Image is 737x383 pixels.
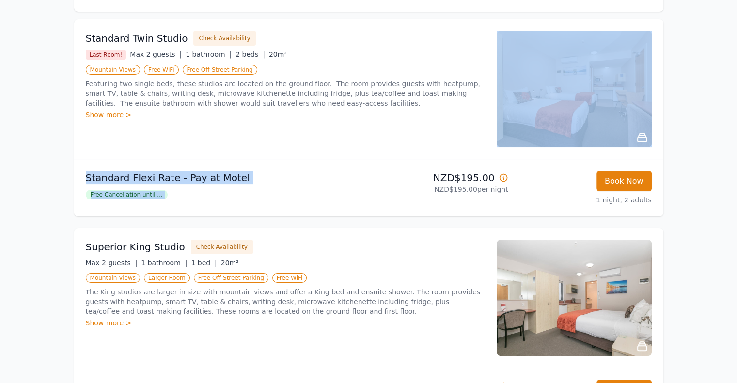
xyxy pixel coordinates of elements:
p: NZD$195.00 [373,171,508,184]
span: Free Off-Street Parking [183,65,257,75]
p: NZD$195.00 per night [373,184,508,194]
h3: Standard Twin Studio [86,31,188,45]
button: Book Now [596,171,652,191]
span: 20m² [269,50,287,58]
span: Free WiFi [272,273,307,283]
div: Show more > [86,110,485,120]
button: Check Availability [191,240,253,254]
p: 1 night, 2 adults [516,195,652,205]
p: Standard Flexi Rate - Pay at Motel [86,171,365,184]
h3: Superior King Studio [86,240,185,254]
span: Max 2 guests | [130,50,182,58]
span: 20m² [221,259,239,267]
p: The King studios are larger in size with mountain views and offer a King bed and ensuite shower. ... [86,287,485,316]
span: Mountain Views [86,273,140,283]
span: Max 2 guests | [86,259,138,267]
span: Mountain Views [86,65,140,75]
span: Free Cancellation until ... [86,190,168,199]
p: Featuring two single beds, these studios are located on the ground floor. The room provides guest... [86,79,485,108]
span: Free WiFi [144,65,179,75]
span: 1 bed | [191,259,217,267]
span: Free Off-Street Parking [194,273,268,283]
button: Check Availability [193,31,255,46]
span: Last Room! [86,50,126,60]
div: Show more > [86,318,485,328]
span: 1 bathroom | [141,259,187,267]
span: 2 beds | [235,50,265,58]
span: Larger Room [144,273,190,283]
span: 1 bathroom | [186,50,232,58]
